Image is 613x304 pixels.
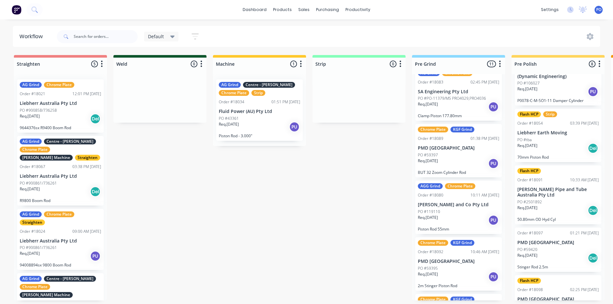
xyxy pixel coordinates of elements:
[517,80,540,86] p: PO #106027
[19,33,46,40] div: Workflow
[450,127,474,132] div: KGF Grind
[418,227,499,231] p: Piston Rod 55mm
[418,96,486,101] p: PO #PO-11379/MS PRO4029,PRO4036
[418,136,443,141] div: Order #18089
[517,155,599,160] p: 70mm Piston Rod
[415,124,502,177] div: Chrome PlateKGF GrindOrder #1808901:38 PM [DATE]PMD [GEOGRAPHIC_DATA]PO #59397Req.[DATE]PUBUT 32 ...
[415,68,502,121] div: AG GrindChrome PlateOrder #1808302:45 PM [DATE]SA Engineering Pty LtdPO #PO-11379/MS PRO4029,PRO4...
[515,165,601,224] div: Flash HCPOrder #1809110:33 AM [DATE][PERSON_NAME] Pipe and Tube Australia Pty LtdPO #2501892Req.[...
[445,183,475,189] div: Chrome Plate
[488,215,499,225] div: PU
[44,82,74,88] div: Chrome Plate
[517,278,541,284] div: Flash HCP
[418,170,499,175] p: BUT 32 Zoom Cylinder Rod
[418,192,443,198] div: Order #18080
[20,147,50,152] div: Chrome Plate
[588,143,598,153] div: Del
[239,5,270,15] a: dashboard
[450,240,474,246] div: KGF Grind
[517,240,599,245] p: PMD [GEOGRAPHIC_DATA]
[418,89,499,95] p: SA Engineering Pty Ltd
[517,287,543,293] div: Order #18098
[517,143,537,149] p: Req. [DATE]
[418,202,499,208] p: [PERSON_NAME] and Co Pty Ltd
[517,98,599,103] p: P0078-C-M-SO1-11 Damper Cylinder
[517,253,537,258] p: Req. [DATE]
[90,251,100,261] div: PU
[515,109,601,162] div: Flash HCPStripOrder #1805403:39 PM [DATE]Liebherr Earth MovingPO #tbaReq.[DATE]Del70mm Piston Rod
[515,47,601,106] div: Supashock Advanced Engineering - (Dynamic Engineering)PO #106027Req.[DATE]PUP0078-C-M-SO1-11 Damp...
[219,90,249,96] div: Chrome Plate
[20,82,42,88] div: AG Grind
[418,283,499,288] p: 2m Stinger Piston Rod
[342,5,374,15] div: productivity
[17,79,104,133] div: AG GrindChrome PlateOrder #1802112:01 PM [DATE]Liebherr Australia Pty LtdPO #900858/736258Req.[DA...
[488,158,499,169] div: PU
[20,174,101,179] p: Liebherr Australia Pty Ltd
[17,136,104,206] div: AG GrindCentre - [PERSON_NAME]Chrome Plate[PERSON_NAME] MachineStraightenOrder #1806703:38 PM [DA...
[20,155,73,161] div: [PERSON_NAME] Machine
[517,168,541,174] div: Flash HCP
[517,68,599,79] p: Supashock Advanced Engineering - (Dynamic Engineering)
[517,137,532,143] p: PO #tba
[418,79,443,85] div: Order #18083
[243,82,295,88] div: Centre - [PERSON_NAME]
[20,229,45,234] div: Order #18024
[418,101,438,107] p: Req. [DATE]
[543,111,557,117] div: Strip
[20,238,101,244] p: Liebherr Australia Pty Ltd
[588,253,598,263] div: Del
[219,133,300,138] p: Piston Rod - 3.000"
[418,209,440,215] p: PO #119110
[517,187,599,198] p: [PERSON_NAME] Pipe and Tube Australia Pty Ltd
[12,5,21,15] img: Factory
[20,107,57,113] p: PO #900858/736258
[415,181,502,234] div: AGG GrindChrome PlateOrder #1808010:11 AM [DATE][PERSON_NAME] and Co Pty LtdPO #119110Req.[DATE]P...
[20,139,42,144] div: AG Grind
[418,183,443,189] div: AGG Grind
[470,192,499,198] div: 10:11 AM [DATE]
[20,245,57,251] p: PO #900861/736261
[418,127,448,132] div: Chrome Plate
[450,297,474,302] div: KGF Grind
[418,158,438,164] p: Req. [DATE]
[418,259,499,264] p: PMD [GEOGRAPHIC_DATA]
[72,91,101,97] div: 12:01 PM [DATE]
[517,199,542,205] p: PO #2501892
[588,86,598,97] div: PU
[44,139,96,144] div: Centre - [PERSON_NAME]
[418,240,448,246] div: Chrome Plate
[20,198,101,203] p: R9800 Boom Rod
[517,230,543,236] div: Order #18097
[517,265,599,269] p: Stinger Rod 2.5m
[295,5,313,15] div: sales
[596,7,601,13] span: PO
[418,145,499,151] p: PMD [GEOGRAPHIC_DATA]
[289,122,300,132] div: PU
[517,120,543,126] div: Order #18054
[20,276,42,282] div: AG Grind
[44,276,96,282] div: Centre - [PERSON_NAME]
[418,152,438,158] p: PO #59397
[488,272,499,282] div: PU
[20,284,50,290] div: Chrome Plate
[517,205,537,211] p: Req. [DATE]
[570,287,599,293] div: 02:25 PM [DATE]
[219,121,239,127] p: Req. [DATE]
[418,271,438,277] p: Req. [DATE]
[418,113,499,118] p: Clamp Piston 177.80mm
[470,249,499,255] div: 10:46 AM [DATE]
[20,263,101,267] p: 94008894sx 9800 Boom Rod
[488,102,499,112] div: PU
[20,211,42,217] div: AG Grind
[148,33,164,40] span: Default
[20,251,40,256] p: Req. [DATE]
[517,111,541,117] div: Flash HCP
[570,230,599,236] div: 01:21 PM [DATE]
[20,220,45,225] div: Straighten
[20,91,45,97] div: Order #18021
[418,265,438,271] p: PO #59395
[470,136,499,141] div: 01:38 PM [DATE]
[90,114,100,124] div: Del
[570,177,599,183] div: 10:33 AM [DATE]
